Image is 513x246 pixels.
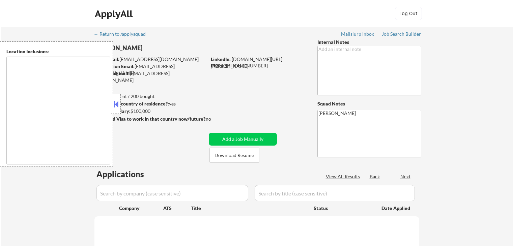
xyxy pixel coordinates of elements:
[326,173,362,180] div: View All Results
[95,63,206,76] div: [EMAIL_ADDRESS][DOMAIN_NAME]
[341,32,375,36] div: Mailslurp Inbox
[163,205,191,212] div: ATS
[94,100,204,107] div: yes
[341,31,375,38] a: Mailslurp Inbox
[206,116,225,122] div: no
[94,108,206,115] div: $100,000
[94,44,233,52] div: [PERSON_NAME]
[94,93,206,100] div: 99 sent / 200 bought
[96,185,248,201] input: Search by company (case sensitive)
[381,205,411,212] div: Date Applied
[314,202,372,214] div: Status
[95,8,135,20] div: ApplyAll
[209,133,277,146] button: Add a Job Manually
[211,56,231,62] strong: LinkedIn:
[95,56,206,63] div: [EMAIL_ADDRESS][DOMAIN_NAME]
[94,116,207,122] strong: Will need Visa to work in that country now/future?:
[255,185,415,201] input: Search by title (case sensitive)
[209,148,259,163] button: Download Resume
[94,31,152,38] a: ← Return to /applysquad
[96,170,163,178] div: Applications
[119,205,163,212] div: Company
[211,63,226,68] strong: Phone:
[370,173,380,180] div: Back
[191,205,307,212] div: Title
[94,32,152,36] div: ← Return to /applysquad
[400,173,411,180] div: Next
[94,101,169,106] strong: Can work in country of residence?:
[94,70,206,83] div: [EMAIL_ADDRESS][DOMAIN_NAME]
[211,56,282,69] a: [DOMAIN_NAME][URL][PERSON_NAME]
[395,7,422,20] button: Log Out
[211,62,306,69] div: [PHONE_NUMBER]
[317,39,421,45] div: Internal Notes
[6,48,110,55] div: Location Inclusions:
[317,100,421,107] div: Squad Notes
[382,32,421,36] div: Job Search Builder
